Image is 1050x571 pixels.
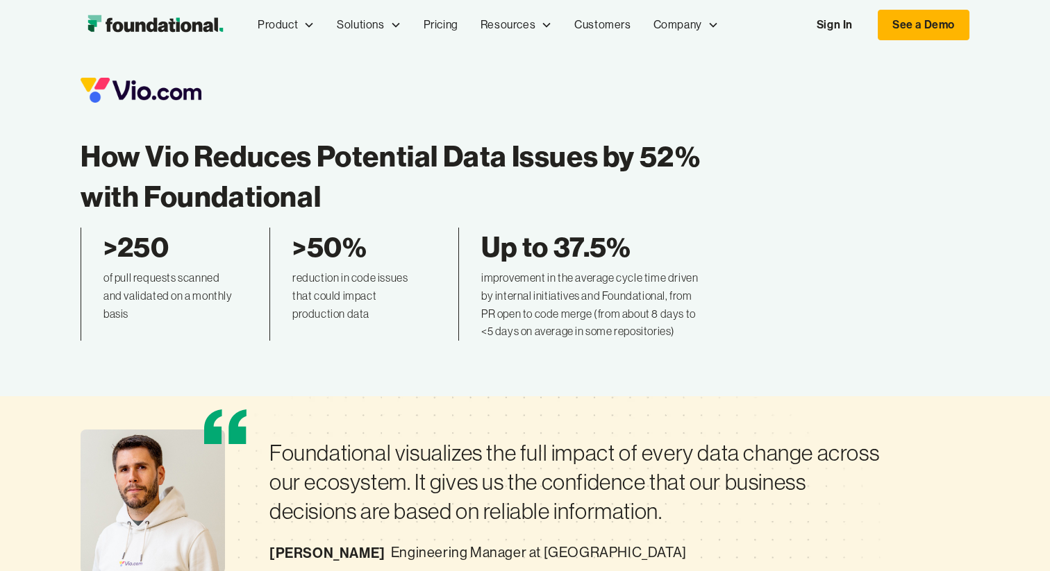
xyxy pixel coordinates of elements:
[81,11,230,39] a: home
[103,228,236,266] div: >250
[201,402,250,451] img: Quote Icon
[247,2,326,48] div: Product
[269,542,385,564] div: [PERSON_NAME]
[469,2,563,48] div: Resources
[481,16,535,34] div: Resources
[292,228,425,266] div: >50%
[878,10,969,40] a: See a Demo
[563,2,642,48] a: Customers
[412,2,469,48] a: Pricing
[269,438,892,525] div: Foundational visualizes the full impact of every data change across our ecosystem. It gives us th...
[337,16,384,34] div: Solutions
[81,136,703,216] h1: How Vio Reduces Potential Data Issues by 52% with Foundational
[326,2,412,48] div: Solutions
[103,269,236,323] div: of pull requests scanned and validated on a monthly basis
[653,16,702,34] div: Company
[481,228,703,266] div: Up to 37.5%
[642,2,730,48] div: Company
[391,542,687,564] div: Engineering Manager at [GEOGRAPHIC_DATA]
[81,11,230,39] img: Foundational Logo
[481,269,703,340] div: improvement in the average cycle time driven by internal initiatives and Foundational, from PR op...
[292,269,425,323] div: reduction in code issues that could impact production data
[803,10,867,40] a: Sign In
[258,16,298,34] div: Product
